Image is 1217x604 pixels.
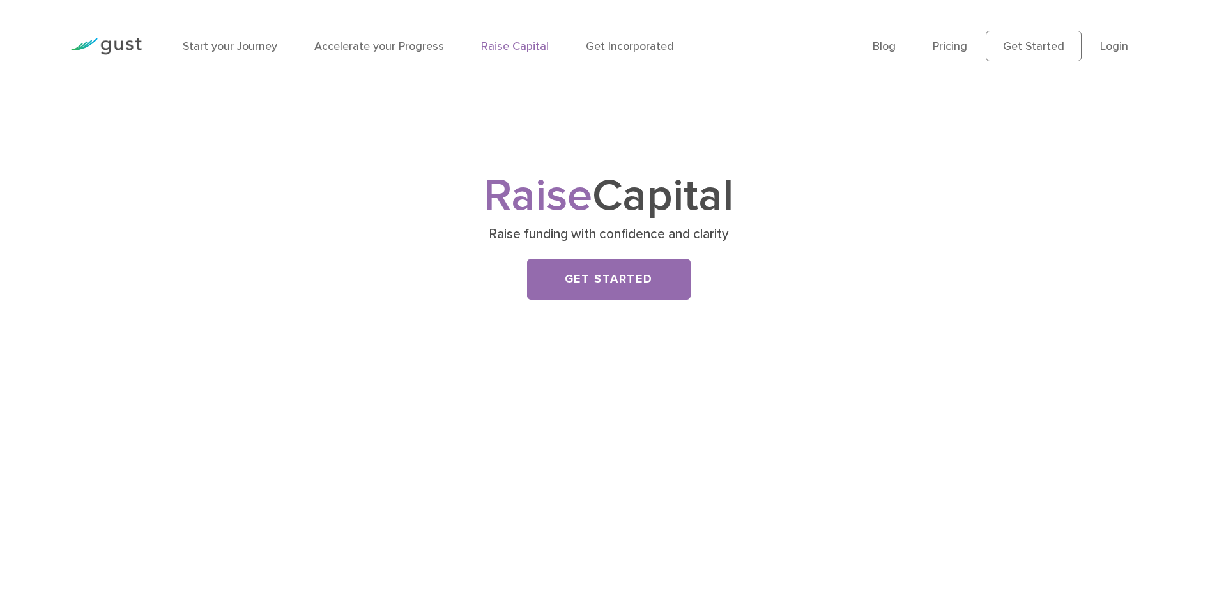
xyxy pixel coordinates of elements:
p: Raise funding with confidence and clarity [361,226,856,244]
a: Raise Capital [481,40,549,53]
a: Login [1100,40,1128,53]
span: Raise [484,169,592,222]
a: Get Started [527,259,691,300]
a: Get Started [986,31,1082,61]
a: Get Incorporated [586,40,674,53]
a: Start your Journey [183,40,277,53]
h1: Capital [356,176,861,217]
a: Pricing [933,40,967,53]
img: Gust Logo [70,38,142,55]
a: Accelerate your Progress [314,40,444,53]
a: Blog [873,40,896,53]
